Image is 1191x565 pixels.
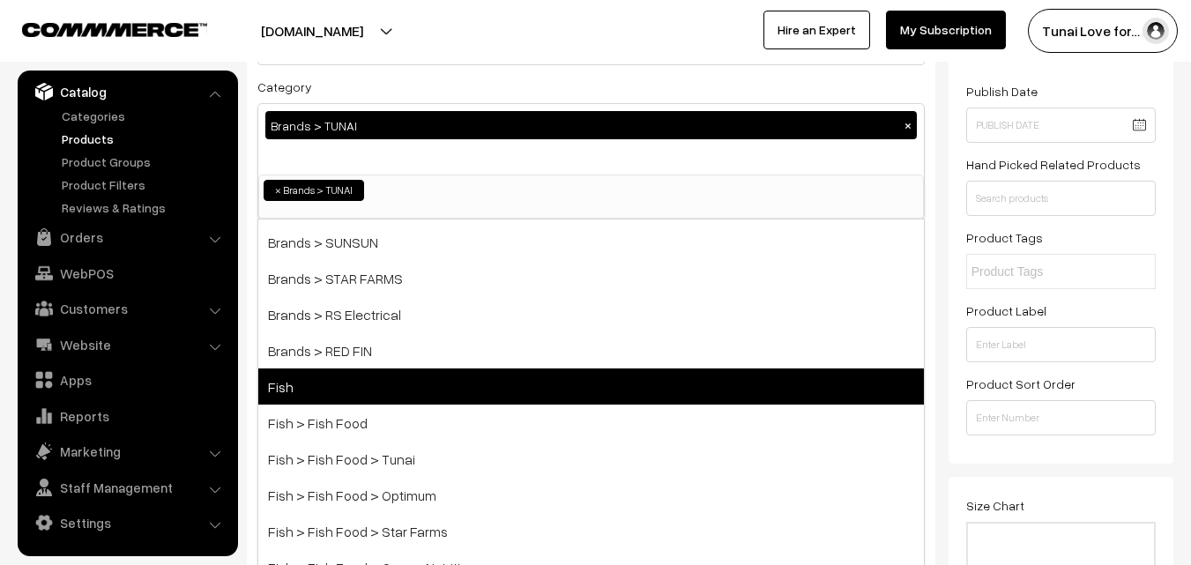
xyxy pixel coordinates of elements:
[22,435,232,467] a: Marketing
[966,228,1043,247] label: Product Tags
[258,441,924,477] span: Fish > Fish Food > Tunai
[258,332,924,368] span: Brands > RED FIN
[900,117,916,133] button: ×
[22,329,232,361] a: Website
[966,82,1038,100] label: Publish Date
[22,293,232,324] a: Customers
[22,257,232,289] a: WebPOS
[763,11,870,49] a: Hire an Expert
[258,260,924,296] span: Brands > STAR FARMS
[1143,18,1169,44] img: user
[966,181,1156,216] input: Search products
[22,23,207,36] img: COMMMERCE
[258,477,924,513] span: Fish > Fish Food > Optimum
[966,400,1156,435] input: Enter Number
[971,263,1126,281] input: Product Tags
[258,513,924,549] span: Fish > Fish Food > Star Farms
[199,9,425,53] button: [DOMAIN_NAME]
[22,507,232,539] a: Settings
[57,130,232,148] a: Products
[258,368,924,405] span: Fish
[264,180,364,201] li: Brands > TUNAI
[257,78,312,96] label: Category
[265,111,917,139] div: Brands > TUNAI
[966,108,1156,143] input: Publish Date
[22,364,232,396] a: Apps
[57,107,232,125] a: Categories
[57,152,232,171] a: Product Groups
[966,375,1076,393] label: Product Sort Order
[966,301,1046,320] label: Product Label
[1028,9,1178,53] button: Tunai Love for…
[966,155,1141,174] label: Hand Picked Related Products
[966,327,1156,362] input: Enter Label
[22,76,232,108] a: Catalog
[275,182,281,198] span: ×
[966,496,1024,515] label: Size Chart
[258,224,924,260] span: Brands > SUNSUN
[258,405,924,441] span: Fish > Fish Food
[258,296,924,332] span: Brands > RS Electrical
[22,400,232,432] a: Reports
[22,472,232,503] a: Staff Management
[886,11,1006,49] a: My Subscription
[57,198,232,217] a: Reviews & Ratings
[22,221,232,253] a: Orders
[57,175,232,194] a: Product Filters
[22,18,176,39] a: COMMMERCE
